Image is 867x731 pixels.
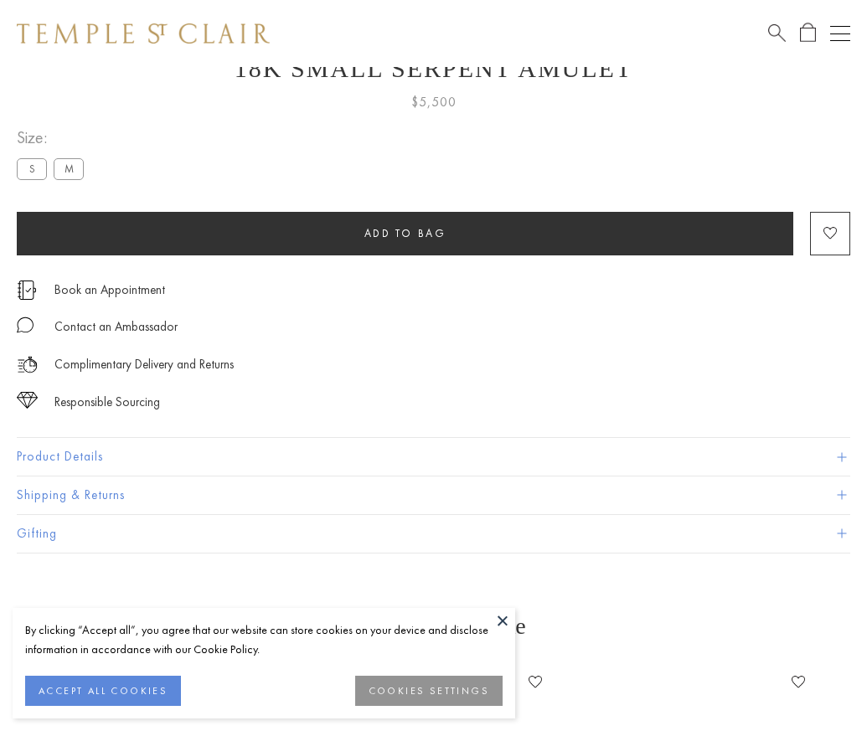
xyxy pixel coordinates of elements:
[17,124,90,152] span: Size:
[54,158,84,179] label: M
[54,392,160,413] div: Responsible Sourcing
[17,281,37,300] img: icon_appointment.svg
[17,392,38,409] img: icon_sourcing.svg
[17,354,38,375] img: icon_delivery.svg
[17,515,850,553] button: Gifting
[768,23,786,44] a: Search
[25,620,503,659] div: By clicking “Accept all”, you agree that our website can store cookies on your device and disclos...
[17,317,34,333] img: MessageIcon-01_2.svg
[25,676,181,706] button: ACCEPT ALL COOKIES
[17,476,850,514] button: Shipping & Returns
[364,226,446,240] span: Add to bag
[800,23,816,44] a: Open Shopping Bag
[411,91,457,113] span: $5,500
[54,317,178,337] div: Contact an Ambassador
[17,23,270,44] img: Temple St. Clair
[17,438,850,476] button: Product Details
[54,354,234,375] p: Complimentary Delivery and Returns
[17,158,47,179] label: S
[54,281,165,299] a: Book an Appointment
[830,23,850,44] button: Open navigation
[17,54,850,83] h1: 18K Small Serpent Amulet
[355,676,503,706] button: COOKIES SETTINGS
[17,212,793,255] button: Add to bag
